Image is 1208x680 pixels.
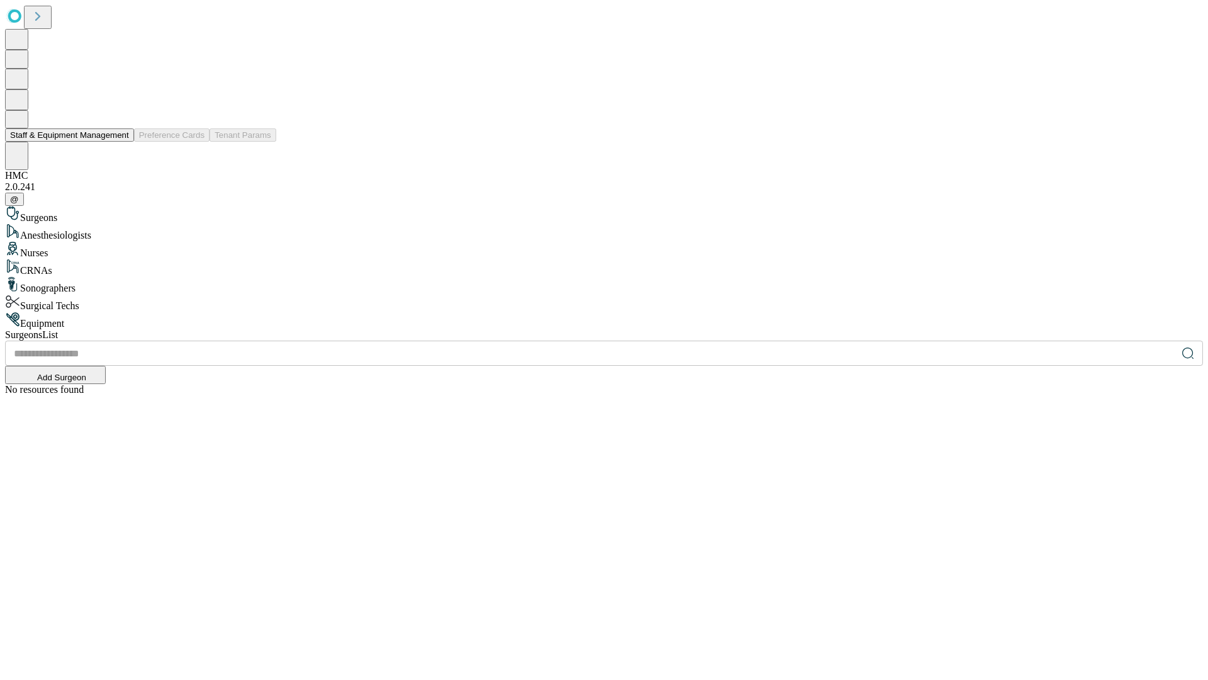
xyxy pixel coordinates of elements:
[210,128,276,142] button: Tenant Params
[5,128,134,142] button: Staff & Equipment Management
[37,373,86,382] span: Add Surgeon
[134,128,210,142] button: Preference Cards
[5,312,1203,329] div: Equipment
[5,276,1203,294] div: Sonographers
[5,384,1203,395] div: No resources found
[5,259,1203,276] div: CRNAs
[5,241,1203,259] div: Nurses
[5,366,106,384] button: Add Surgeon
[5,224,1203,241] div: Anesthesiologists
[5,329,1203,341] div: Surgeons List
[5,170,1203,181] div: HMC
[5,206,1203,224] div: Surgeons
[5,181,1203,193] div: 2.0.241
[5,193,24,206] button: @
[5,294,1203,312] div: Surgical Techs
[10,195,19,204] span: @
